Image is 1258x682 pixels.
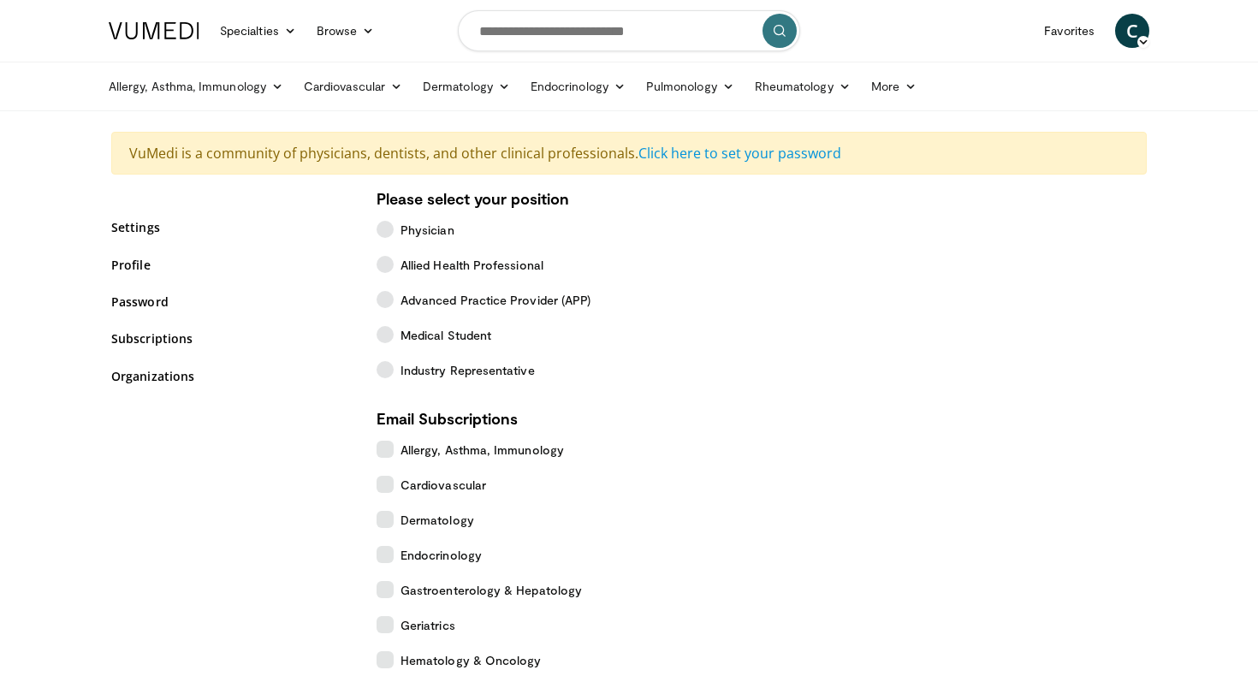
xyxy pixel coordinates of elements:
span: Physician [401,221,454,239]
input: Search topics, interventions [458,10,800,51]
a: Rheumatology [745,69,861,104]
a: Click here to set your password [638,144,841,163]
a: Profile [111,256,351,274]
span: Hematology & Oncology [401,651,541,669]
a: Settings [111,218,351,236]
span: Cardiovascular [401,476,486,494]
span: Advanced Practice Provider (APP) [401,291,590,309]
a: Endocrinology [520,69,636,104]
strong: Please select your position [377,189,569,208]
a: C [1115,14,1149,48]
a: Browse [306,14,385,48]
a: More [861,69,927,104]
a: Favorites [1034,14,1105,48]
a: Cardiovascular [294,69,412,104]
a: Pulmonology [636,69,745,104]
span: Endocrinology [401,546,482,564]
a: Subscriptions [111,329,351,347]
span: Gastroenterology & Hepatology [401,581,582,599]
a: Allergy, Asthma, Immunology [98,69,294,104]
span: Geriatrics [401,616,455,634]
a: Dermatology [412,69,520,104]
span: Allergy, Asthma, Immunology [401,441,564,459]
span: Allied Health Professional [401,256,543,274]
span: Industry Representative [401,361,535,379]
a: Organizations [111,367,351,385]
span: Dermatology [401,511,474,529]
div: VuMedi is a community of physicians, dentists, and other clinical professionals. [111,132,1147,175]
span: Medical Student [401,326,491,344]
img: VuMedi Logo [109,22,199,39]
a: Password [111,293,351,311]
strong: Email Subscriptions [377,409,518,428]
a: Specialties [210,14,306,48]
